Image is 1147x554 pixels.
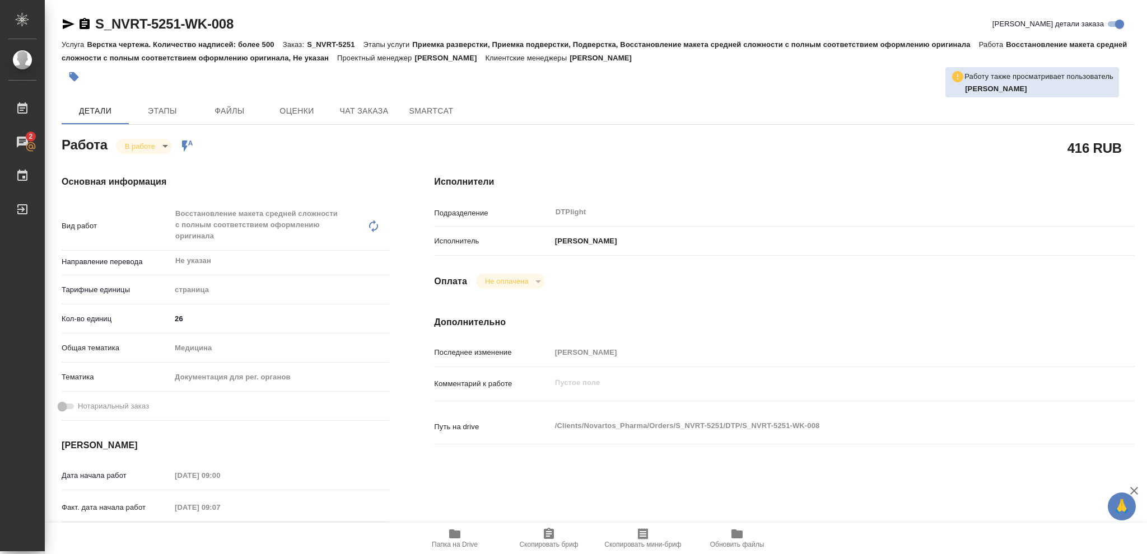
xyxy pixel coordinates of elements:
[171,280,389,299] div: страница
[95,16,234,31] a: S_NVRT-5251-WK-008
[964,71,1113,82] p: Работу также просматривает пользователь
[62,313,171,325] p: Кол-во единиц
[434,275,467,288] h4: Оплата
[62,40,87,49] p: Услуга
[203,104,257,118] span: Файлы
[551,344,1076,360] input: Пустое поле
[965,83,1113,95] p: Панькина Анна
[62,134,108,154] h2: Работа
[434,316,1135,329] h4: Дополнительно
[434,347,551,358] p: Последнее изменение
[283,40,307,49] p: Заказ:
[78,17,91,31] button: Скопировать ссылку
[519,541,578,548] span: Скопировать бриф
[979,40,1006,49] p: Работа
[62,256,171,267] p: Направление перевода
[992,18,1104,30] span: [PERSON_NAME] детали заказа
[432,541,478,548] span: Папка на Drive
[502,523,596,554] button: Скопировать бриф
[1112,495,1131,518] span: 🙏
[337,104,391,118] span: Чат заказа
[171,339,389,358] div: Медицина
[171,499,269,515] input: Пустое поле
[307,40,363,49] p: S_NVRT-5251
[408,523,502,554] button: Папка на Drive
[62,64,86,89] button: Добавить тэг
[476,274,545,289] div: В работе
[404,104,458,118] span: SmartCat
[62,175,389,189] h4: Основная информация
[78,401,149,412] span: Нотариальный заказ
[570,54,640,62] p: [PERSON_NAME]
[434,421,551,433] p: Путь на drive
[62,439,389,452] h4: [PERSON_NAME]
[965,84,1027,93] b: [PERSON_NAME]
[710,541,764,548] span: Обновить файлы
[87,40,282,49] p: Верстка чертежа. Количество надписей: более 500
[551,416,1076,435] textarea: /Clients/Novartos_Pharma/Orders/S_NVRT-5251/DTP/S_NVRT-5251-WK-008
[434,208,551,219] p: Подразделение
[3,128,42,156] a: 2
[62,502,171,513] p: Факт. дата начала работ
[414,54,485,62] p: [PERSON_NAME]
[116,139,172,154] div: В работе
[22,131,39,142] span: 2
[62,470,171,481] p: Дата начала работ
[551,236,617,247] p: [PERSON_NAME]
[62,17,75,31] button: Скопировать ссылку для ЯМессенджера
[596,523,690,554] button: Скопировать мини-бриф
[434,175,1135,189] h4: Исполнители
[434,378,551,389] p: Комментарий к работе
[62,284,171,295] p: Тарифные единицы
[412,40,978,49] p: Приемка разверстки, Приемка подверстки, Подверстка, Восстановление макета средней сложности с пол...
[62,342,171,354] p: Общая тематика
[62,220,171,232] p: Вид работ
[171,467,269,483] input: Пустое поле
[604,541,681,548] span: Скопировать мини-бриф
[136,104,189,118] span: Этапы
[690,523,784,554] button: Обновить файлы
[337,54,414,62] p: Проектный менеджер
[122,142,158,151] button: В работе
[171,368,389,387] div: Документация для рег. органов
[482,276,531,286] button: Не оплачена
[1067,138,1122,157] h2: 416 RUB
[68,104,122,118] span: Детали
[62,372,171,383] p: Тематика
[434,236,551,247] p: Исполнитель
[363,40,413,49] p: Этапы услуги
[270,104,324,118] span: Оценки
[485,54,570,62] p: Клиентские менеджеры
[171,311,389,327] input: ✎ Введи что-нибудь
[1108,492,1136,520] button: 🙏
